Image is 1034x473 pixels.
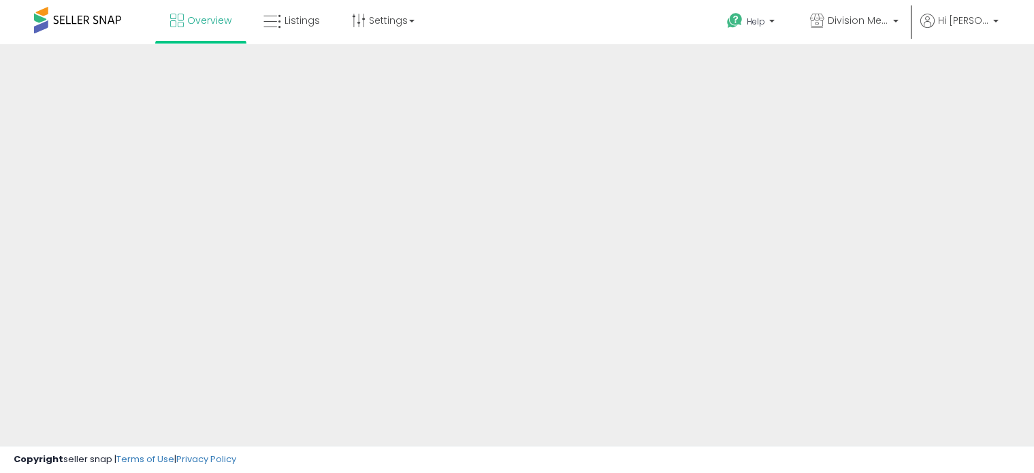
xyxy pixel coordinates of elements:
[14,453,63,466] strong: Copyright
[938,14,989,27] span: Hi [PERSON_NAME]
[920,14,999,44] a: Hi [PERSON_NAME]
[828,14,889,27] span: Division Medical
[726,12,743,29] i: Get Help
[176,453,236,466] a: Privacy Policy
[187,14,231,27] span: Overview
[716,2,788,44] a: Help
[116,453,174,466] a: Terms of Use
[747,16,765,27] span: Help
[285,14,320,27] span: Listings
[14,453,236,466] div: seller snap | |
